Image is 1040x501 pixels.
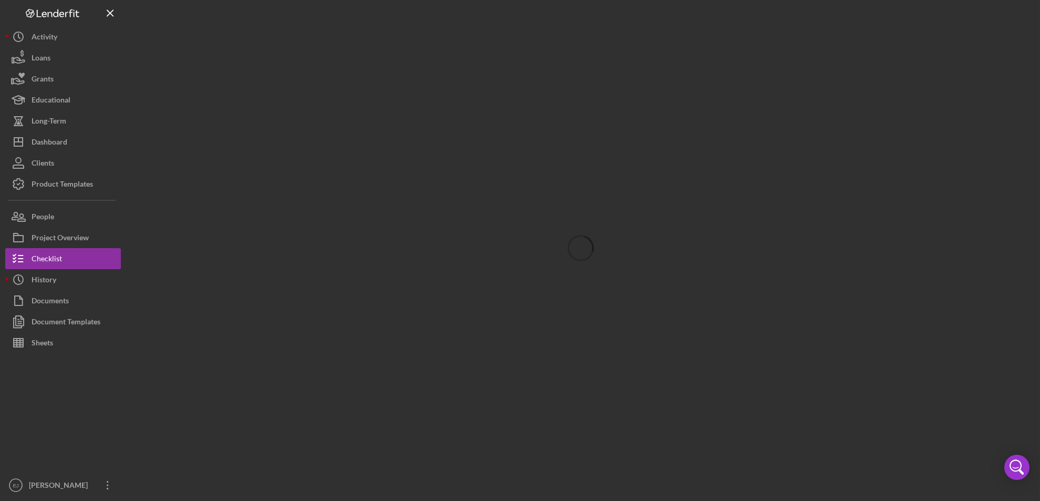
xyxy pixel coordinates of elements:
[5,269,121,290] button: History
[32,206,54,230] div: People
[5,311,121,332] button: Document Templates
[32,269,56,293] div: History
[32,248,62,272] div: Checklist
[32,173,93,197] div: Product Templates
[5,173,121,195] button: Product Templates
[5,475,121,496] button: EJ[PERSON_NAME]
[32,152,54,176] div: Clients
[5,332,121,353] button: Sheets
[1004,455,1029,480] div: Open Intercom Messenger
[5,68,121,89] button: Grants
[32,290,69,314] div: Documents
[5,227,121,248] button: Project Overview
[5,206,121,227] button: People
[32,26,57,50] div: Activity
[32,89,70,113] div: Educational
[5,152,121,173] button: Clients
[32,227,89,251] div: Project Overview
[13,483,18,488] text: EJ
[32,47,50,71] div: Loans
[26,475,95,498] div: [PERSON_NAME]
[32,131,67,155] div: Dashboard
[32,68,54,92] div: Grants
[32,311,100,335] div: Document Templates
[5,290,121,311] button: Documents
[5,47,121,68] button: Loans
[5,89,121,110] button: Educational
[32,332,53,356] div: Sheets
[5,110,121,131] button: Long-Term
[5,248,121,269] button: Checklist
[5,26,121,47] button: Activity
[5,131,121,152] button: Dashboard
[32,110,66,134] div: Long-Term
